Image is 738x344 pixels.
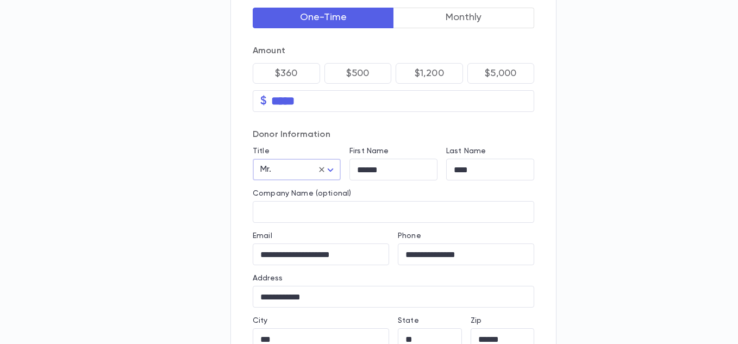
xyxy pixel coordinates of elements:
[253,159,341,180] div: Mr.
[253,232,272,240] label: Email
[467,63,535,84] button: $5,000
[349,147,389,155] label: First Name
[253,8,394,28] button: One-Time
[260,165,271,174] span: Mr.
[398,232,421,240] label: Phone
[446,147,486,155] label: Last Name
[253,189,351,198] label: Company Name (optional)
[393,8,535,28] button: Monthly
[346,68,370,79] p: $500
[253,147,270,155] label: Title
[324,63,392,84] button: $500
[398,316,419,325] label: State
[253,129,534,140] p: Donor Information
[260,96,267,107] p: $
[396,63,463,84] button: $1,200
[253,63,320,84] button: $360
[253,274,283,283] label: Address
[253,316,268,325] label: City
[415,68,444,79] p: $1,200
[275,68,298,79] p: $360
[485,68,516,79] p: $5,000
[471,316,481,325] label: Zip
[253,46,534,57] p: Amount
